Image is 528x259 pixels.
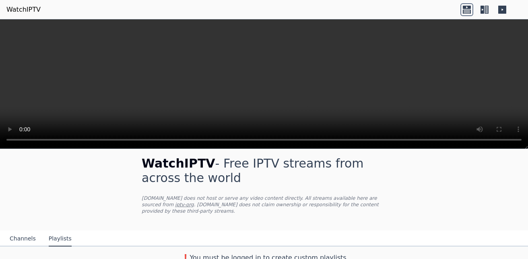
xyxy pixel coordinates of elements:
[49,231,72,247] button: Playlists
[175,202,194,207] a: iptv-org
[142,156,386,185] h1: - Free IPTV streams from across the world
[10,231,36,247] button: Channels
[142,195,386,214] p: [DOMAIN_NAME] does not host or serve any video content directly. All streams available here are s...
[6,5,41,15] a: WatchIPTV
[142,156,215,170] span: WatchIPTV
